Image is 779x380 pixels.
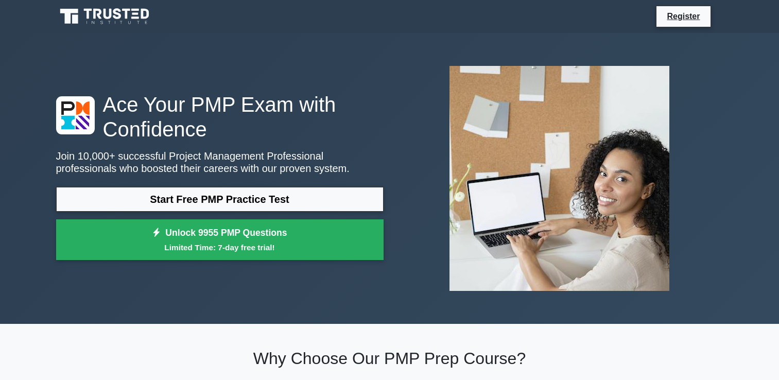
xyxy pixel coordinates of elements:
[56,349,723,368] h2: Why Choose Our PMP Prep Course?
[69,241,371,253] small: Limited Time: 7-day free trial!
[56,219,384,261] a: Unlock 9955 PMP QuestionsLimited Time: 7-day free trial!
[56,150,384,175] p: Join 10,000+ successful Project Management Professional professionals who boosted their careers w...
[56,92,384,142] h1: Ace Your PMP Exam with Confidence
[661,10,706,23] a: Register
[56,187,384,212] a: Start Free PMP Practice Test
